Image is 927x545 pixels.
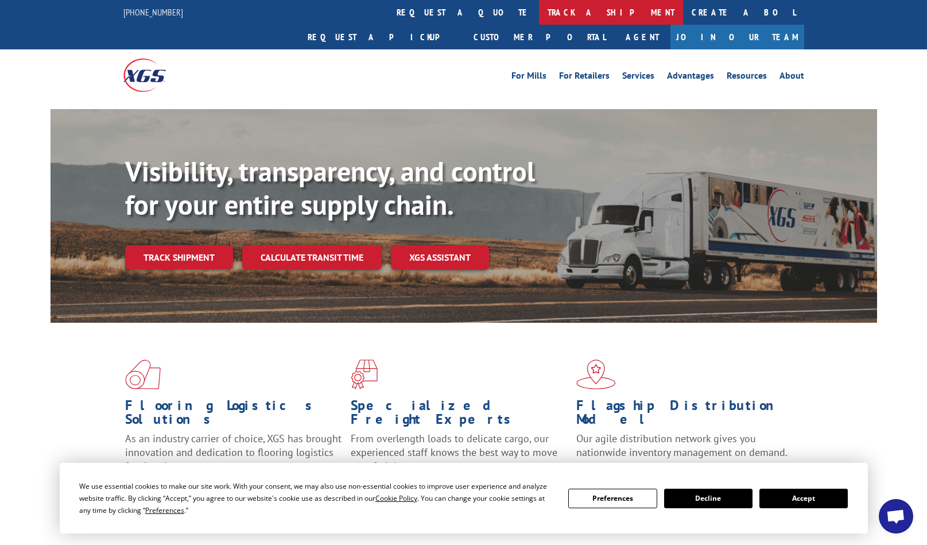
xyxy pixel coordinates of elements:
[351,399,568,432] h1: Specialized Freight Experts
[125,153,535,222] b: Visibility, transparency, and control for your entire supply chain.
[351,432,568,483] p: From overlength loads to delicate cargo, our experienced staff knows the best way to move your fr...
[123,6,183,18] a: [PHONE_NUMBER]
[125,432,342,473] span: As an industry carrier of choice, XGS has brought innovation and dedication to flooring logistics...
[299,25,465,49] a: Request a pickup
[351,360,378,389] img: xgs-icon-focused-on-flooring-red
[664,489,753,508] button: Decline
[576,399,793,432] h1: Flagship Distribution Model
[614,25,670,49] a: Agent
[125,360,161,389] img: xgs-icon-total-supply-chain-intelligence-red
[145,505,184,515] span: Preferences
[667,71,714,84] a: Advantages
[759,489,848,508] button: Accept
[511,71,546,84] a: For Mills
[375,493,417,503] span: Cookie Policy
[125,245,233,269] a: Track shipment
[670,25,804,49] a: Join Our Team
[879,499,913,534] div: Open chat
[559,71,610,84] a: For Retailers
[242,245,382,270] a: Calculate transit time
[576,360,616,389] img: xgs-icon-flagship-distribution-model-red
[727,71,767,84] a: Resources
[60,463,868,534] div: Cookie Consent Prompt
[779,71,804,84] a: About
[79,480,554,516] div: We use essential cookies to make our site work. With your consent, we may also use non-essential ...
[391,245,489,270] a: XGS ASSISTANT
[568,489,657,508] button: Preferences
[465,25,614,49] a: Customer Portal
[622,71,654,84] a: Services
[125,399,342,432] h1: Flooring Logistics Solutions
[576,432,788,459] span: Our agile distribution network gives you nationwide inventory management on demand.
